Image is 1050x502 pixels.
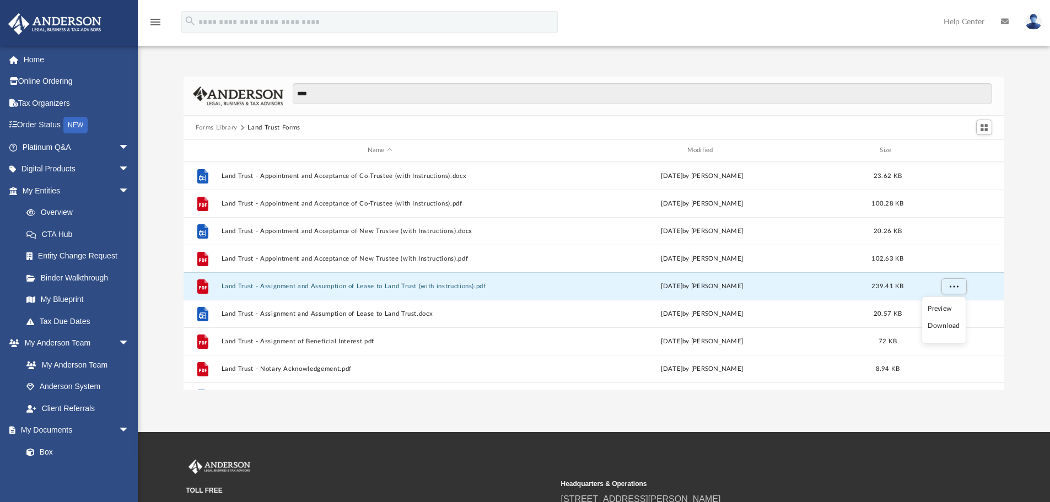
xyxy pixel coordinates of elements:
[543,281,861,291] div: [DATE] by [PERSON_NAME]
[221,283,539,290] button: Land Trust - Assignment and Assumption of Lease to Land Trust (with instructions).pdf
[874,310,902,316] span: 20.57 KB
[874,172,902,179] span: 23.62 KB
[879,338,897,344] span: 72 KB
[149,15,162,29] i: menu
[543,171,861,181] div: [DATE] by [PERSON_NAME]
[293,83,992,104] input: Search files and folders
[119,419,141,442] span: arrow_drop_down
[871,255,903,261] span: 102.63 KB
[5,13,105,35] img: Anderson Advisors Platinum Portal
[15,310,146,332] a: Tax Due Dates
[922,296,966,344] ul: More options
[15,376,141,398] a: Anderson System
[221,365,539,373] button: Land Trust - Notary Acknowledgement.pdf
[8,332,141,354] a: My Anderson Teamarrow_drop_down
[914,145,992,155] div: id
[221,200,539,207] button: Land Trust - Appointment and Acceptance of Co-Trustee (with Instructions).pdf
[871,200,903,206] span: 100.28 KB
[221,338,539,345] button: Land Trust - Assignment of Beneficial Interest.pdf
[119,332,141,355] span: arrow_drop_down
[15,397,141,419] a: Client Referrals
[15,202,146,224] a: Overview
[189,145,216,155] div: id
[543,198,861,208] div: [DATE] by [PERSON_NAME]
[865,145,909,155] div: Size
[184,162,1005,390] div: grid
[119,136,141,159] span: arrow_drop_down
[543,145,860,155] div: Modified
[874,228,902,234] span: 20.26 KB
[196,123,238,133] button: Forms Library
[8,136,146,158] a: Platinum Q&Aarrow_drop_down
[247,123,300,133] button: Land Trust Forms
[221,255,539,262] button: Land Trust - Appointment and Acceptance of New Trustee (with Instructions).pdf
[8,158,146,180] a: Digital Productsarrow_drop_down
[561,479,928,489] small: Headquarters & Operations
[1025,14,1042,30] img: User Pic
[8,114,146,137] a: Order StatusNEW
[184,15,196,27] i: search
[220,145,538,155] div: Name
[8,180,146,202] a: My Entitiesarrow_drop_down
[221,172,539,180] button: Land Trust - Appointment and Acceptance of Co-Trustee (with Instructions).docx
[543,336,861,346] div: [DATE] by [PERSON_NAME]
[15,289,141,311] a: My Blueprint
[928,303,960,315] li: Preview
[15,267,146,289] a: Binder Walkthrough
[119,158,141,181] span: arrow_drop_down
[543,309,861,319] div: [DATE] by [PERSON_NAME]
[15,354,135,376] a: My Anderson Team
[941,278,966,294] button: More options
[928,320,960,332] li: Download
[543,253,861,263] div: [DATE] by [PERSON_NAME]
[8,71,146,93] a: Online Ordering
[15,463,141,485] a: Meeting Minutes
[871,283,903,289] span: 239.41 KB
[63,117,88,133] div: NEW
[15,441,135,463] a: Box
[15,245,146,267] a: Entity Change Request
[119,180,141,202] span: arrow_drop_down
[875,365,900,371] span: 8.94 KB
[221,310,539,317] button: Land Trust - Assignment and Assumption of Lease to Land Trust.docx
[8,48,146,71] a: Home
[543,226,861,236] div: [DATE] by [PERSON_NAME]
[8,419,141,441] a: My Documentsarrow_drop_down
[186,485,553,495] small: TOLL FREE
[976,120,993,135] button: Switch to Grid View
[8,92,146,114] a: Tax Organizers
[186,460,252,474] img: Anderson Advisors Platinum Portal
[543,364,861,374] div: [DATE] by [PERSON_NAME]
[221,228,539,235] button: Land Trust - Appointment and Acceptance of New Trustee (with Instructions).docx
[149,21,162,29] a: menu
[15,223,146,245] a: CTA Hub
